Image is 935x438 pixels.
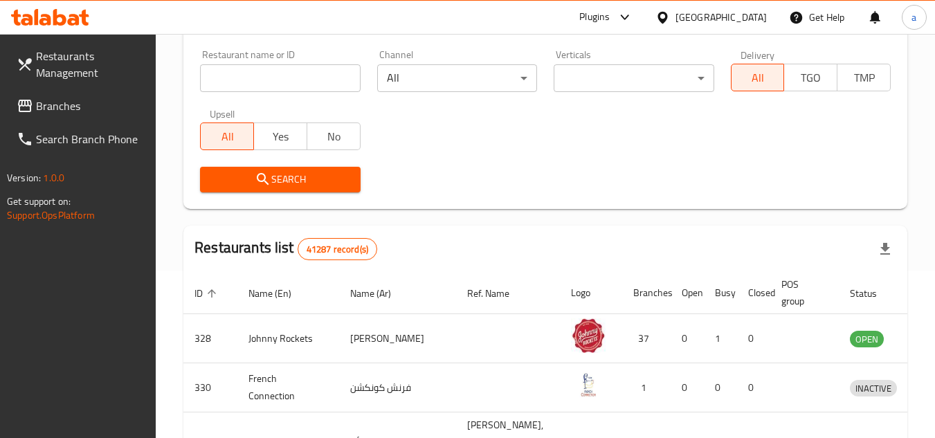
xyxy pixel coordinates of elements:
[339,363,456,412] td: فرنش كونكشن
[206,127,248,147] span: All
[571,367,606,402] img: French Connection
[200,17,891,37] h2: Restaurant search
[783,64,837,91] button: TGO
[704,272,737,314] th: Busy
[781,276,822,309] span: POS group
[911,10,916,25] span: a
[237,363,339,412] td: French Connection
[790,68,832,88] span: TGO
[731,64,785,91] button: All
[467,285,527,302] span: Ref. Name
[737,272,770,314] th: Closed
[6,89,156,122] a: Branches
[6,39,156,89] a: Restaurants Management
[200,167,360,192] button: Search
[850,331,884,347] span: OPEN
[554,64,714,92] div: ​
[675,10,767,25] div: [GEOGRAPHIC_DATA]
[211,171,349,188] span: Search
[850,380,897,396] div: INACTIVE
[210,109,235,118] label: Upsell
[560,272,622,314] th: Logo
[837,64,891,91] button: TMP
[194,285,221,302] span: ID
[194,237,377,260] h2: Restaurants list
[671,314,704,363] td: 0
[237,314,339,363] td: Johnny Rockets
[671,272,704,314] th: Open
[850,381,897,396] span: INACTIVE
[36,131,145,147] span: Search Branch Phone
[622,314,671,363] td: 37
[339,314,456,363] td: [PERSON_NAME]
[7,192,71,210] span: Get support on:
[298,243,376,256] span: 41287 record(s)
[579,9,610,26] div: Plugins
[200,122,254,150] button: All
[7,206,95,224] a: Support.OpsPlatform
[350,285,409,302] span: Name (Ar)
[298,238,377,260] div: Total records count
[36,48,145,81] span: Restaurants Management
[571,318,606,353] img: Johnny Rockets
[253,122,307,150] button: Yes
[6,122,156,156] a: Search Branch Phone
[36,98,145,114] span: Branches
[183,363,237,412] td: 330
[200,64,360,92] input: Search for restaurant name or ID..
[260,127,302,147] span: Yes
[850,285,895,302] span: Status
[43,169,64,187] span: 1.0.0
[843,68,885,88] span: TMP
[741,50,775,60] label: Delivery
[869,232,902,266] div: Export file
[737,314,770,363] td: 0
[737,68,779,88] span: All
[313,127,355,147] span: No
[307,122,361,150] button: No
[704,363,737,412] td: 0
[737,363,770,412] td: 0
[248,285,309,302] span: Name (En)
[7,169,41,187] span: Version:
[183,314,237,363] td: 328
[704,314,737,363] td: 1
[377,64,537,92] div: All
[622,363,671,412] td: 1
[622,272,671,314] th: Branches
[671,363,704,412] td: 0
